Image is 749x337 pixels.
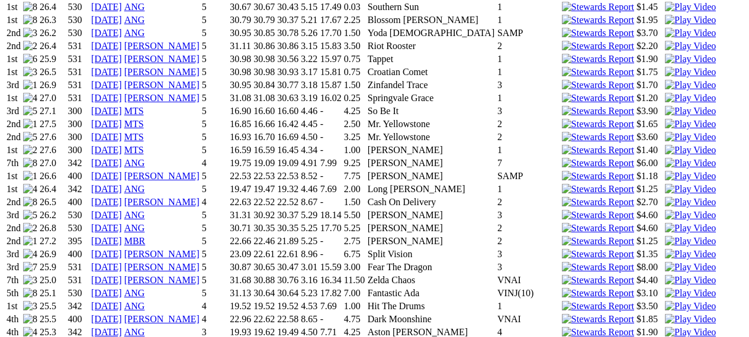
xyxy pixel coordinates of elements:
[320,14,342,26] td: 17.67
[23,288,37,299] img: 8
[367,14,496,26] td: Blossom [PERSON_NAME]
[665,145,716,155] a: View replay
[636,53,663,65] td: $1.90
[367,27,496,39] td: Yoda [DEMOGRAPHIC_DATA]
[497,14,560,26] td: 1
[562,106,634,116] img: Stewards Report
[367,92,496,104] td: Springvale Grace
[343,66,366,78] td: 0.75
[665,249,716,259] a: View replay
[91,288,122,298] a: [DATE]
[665,223,716,234] img: Play Video
[91,15,122,25] a: [DATE]
[497,66,560,78] td: 1
[91,184,122,194] a: [DATE]
[300,66,318,78] td: 3.17
[229,92,252,104] td: 31.08
[91,54,122,64] a: [DATE]
[343,131,366,143] td: 3.25
[665,93,716,103] a: View replay
[343,105,366,117] td: 4.25
[23,80,37,90] img: 1
[367,131,496,143] td: Mr. Yellowstone
[320,92,342,104] td: 16.02
[23,145,37,155] img: 2
[277,131,299,143] td: 16.69
[277,66,299,78] td: 30.93
[23,158,37,168] img: 8
[201,40,229,52] td: 5
[39,27,66,39] td: 26.2
[39,131,66,143] td: 27.6
[562,301,634,312] img: Stewards Report
[665,119,716,129] a: View replay
[124,275,200,285] a: [PERSON_NAME]
[23,119,37,129] img: 1
[343,14,366,26] td: 2.25
[562,314,634,325] img: Stewards Report
[124,184,145,194] a: ANG
[367,79,496,91] td: Zinfandel Trace
[665,132,716,142] a: View replay
[497,131,560,143] td: 2
[124,301,145,311] a: ANG
[562,184,634,195] img: Stewards Report
[6,14,21,26] td: 1st
[665,262,716,273] img: Play Video
[300,131,318,143] td: 4.50
[665,2,716,12] img: Play Video
[39,1,66,13] td: 26.4
[665,288,716,298] a: View replay
[67,40,90,52] td: 531
[665,171,716,181] a: View replay
[343,1,366,13] td: 0.03
[229,1,252,13] td: 30.67
[91,145,122,155] a: [DATE]
[665,80,716,90] a: View replay
[91,327,122,337] a: [DATE]
[23,223,37,234] img: 2
[665,301,716,312] img: Play Video
[277,14,299,26] td: 30.37
[124,158,145,168] a: ANG
[367,53,496,65] td: Tappet
[636,40,663,52] td: $2.20
[343,92,366,104] td: 0.25
[124,327,145,337] a: ANG
[562,158,634,168] img: Stewards Report
[124,2,145,12] a: ANG
[201,1,229,13] td: 5
[124,223,145,233] a: ANG
[124,80,200,90] a: [PERSON_NAME]
[665,197,716,207] a: View replay
[39,105,66,117] td: 27.1
[343,40,366,52] td: 3.50
[665,41,716,51] img: Play Video
[67,92,90,104] td: 531
[91,301,122,311] a: [DATE]
[23,262,37,273] img: 7
[91,249,122,259] a: [DATE]
[6,1,21,13] td: 1st
[665,93,716,103] img: Play Video
[277,27,299,39] td: 30.78
[91,28,122,38] a: [DATE]
[665,262,716,272] a: View replay
[91,236,122,246] a: [DATE]
[562,80,634,90] img: Stewards Report
[23,210,37,221] img: 5
[343,27,366,39] td: 1.50
[23,93,37,103] img: 4
[497,79,560,91] td: 3
[343,118,366,130] td: 2.50
[665,158,716,168] img: Play Video
[253,92,275,104] td: 31.08
[497,92,560,104] td: 1
[201,92,229,104] td: 5
[201,66,229,78] td: 5
[562,67,634,77] img: Stewards Report
[6,66,21,78] td: 1st
[253,105,275,117] td: 16.60
[91,314,122,324] a: [DATE]
[23,197,37,208] img: 8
